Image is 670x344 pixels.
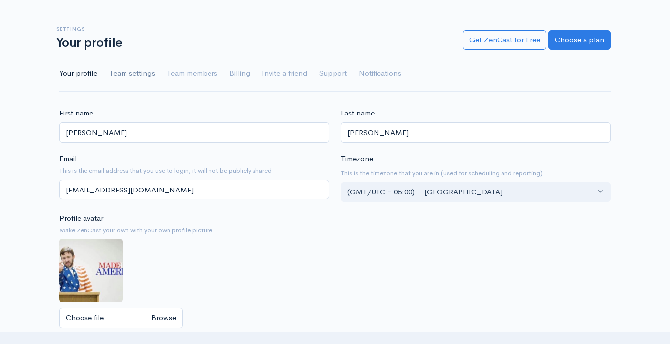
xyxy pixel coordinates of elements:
[341,168,611,178] small: This is the timezone that you are in (used for scheduling and reporting)
[548,30,611,50] a: Choose a plan
[347,187,595,198] div: (GMT/UTC − 05:00) [GEOGRAPHIC_DATA]
[229,56,250,91] a: Billing
[109,56,155,91] a: Team settings
[56,26,451,32] h6: Settings
[359,56,401,91] a: Notifications
[59,108,93,119] label: First name
[56,36,451,50] h1: Your profile
[59,180,329,200] input: name@example.com
[341,153,373,165] label: Timezone
[59,239,123,302] img: ...
[341,122,611,143] input: Last name
[262,56,307,91] a: Invite a friend
[341,182,611,202] button: (GMT/UTC − 05:00) Chicago
[59,153,77,165] label: Email
[59,213,103,224] label: Profile avatar
[341,108,375,119] label: Last name
[167,56,217,91] a: Team members
[59,122,329,143] input: First name
[463,30,546,50] a: Get ZenCast for Free
[59,226,329,235] small: Make ZenCast your own with your own profile picture.
[319,56,347,91] a: Support
[59,166,329,176] small: This is the email address that you use to login, it will not be publicly shared
[59,56,97,91] a: Your profile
